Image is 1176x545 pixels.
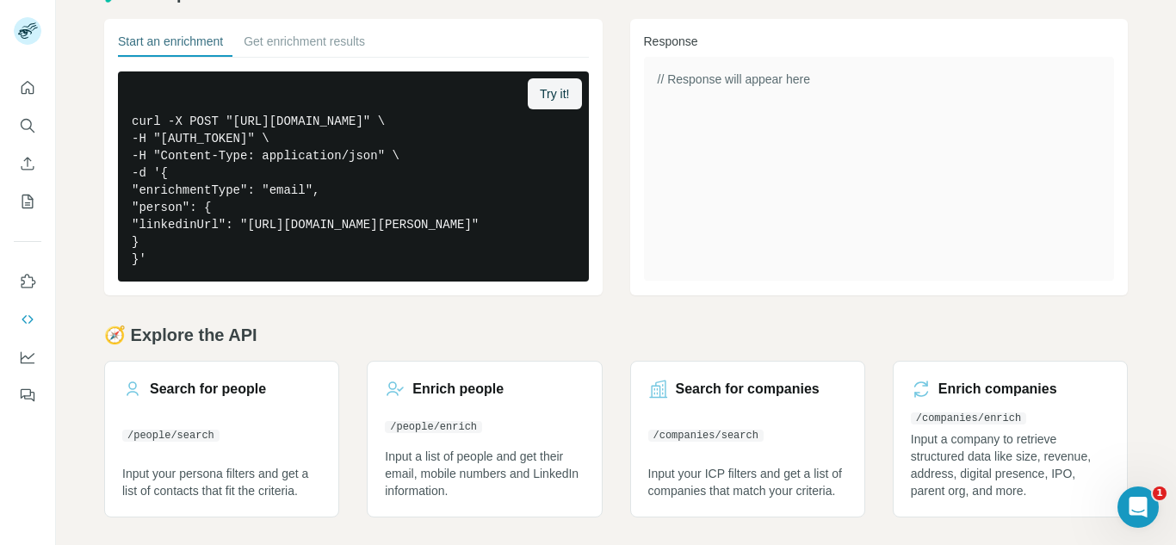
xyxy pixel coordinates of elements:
span: // Response will appear here [658,72,810,86]
h2: 🧭 Explore the API [104,323,1128,347]
h3: Enrich companies [938,379,1057,399]
button: Try it! [528,78,581,109]
button: Use Surfe on LinkedIn [14,266,41,297]
code: /people/enrich [385,421,482,433]
button: Search [14,110,41,141]
p: Input a company to retrieve structured data like size, revenue, address, digital presence, IPO, p... [911,430,1110,499]
a: Enrich companies/companies/enrichInput a company to retrieve structured data like size, revenue, ... [893,361,1128,517]
code: /companies/enrich [911,412,1026,424]
h3: Enrich people [412,379,504,399]
button: Get enrichment results [244,33,365,57]
code: /companies/search [648,430,764,442]
button: Start an enrichment [118,33,223,57]
button: Quick start [14,72,41,103]
button: Dashboard [14,342,41,373]
code: /people/search [122,430,220,442]
iframe: Intercom live chat [1117,486,1159,528]
a: Enrich people/people/enrichInput a list of people and get their email, mobile numbers and LinkedI... [367,361,602,517]
a: Search for people/people/searchInput your persona filters and get a list of contacts that fit the... [104,361,339,517]
span: 1 [1153,486,1167,500]
button: My lists [14,186,41,217]
h3: Search for companies [676,379,820,399]
button: Feedback [14,380,41,411]
p: Input your persona filters and get a list of contacts that fit the criteria. [122,465,321,499]
button: Use Surfe API [14,304,41,335]
h3: Response [644,33,1115,50]
p: Input your ICP filters and get a list of companies that match your criteria. [648,465,847,499]
button: Enrich CSV [14,148,41,179]
h3: Search for people [150,379,266,399]
p: Input a list of people and get their email, mobile numbers and LinkedIn information. [385,448,584,499]
a: Search for companies/companies/searchInput your ICP filters and get a list of companies that matc... [630,361,865,517]
pre: curl -X POST "[URL][DOMAIN_NAME]" \ -H "[AUTH_TOKEN]" \ -H "Content-Type: application/json" \ -d ... [118,71,589,282]
span: Try it! [540,85,569,102]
